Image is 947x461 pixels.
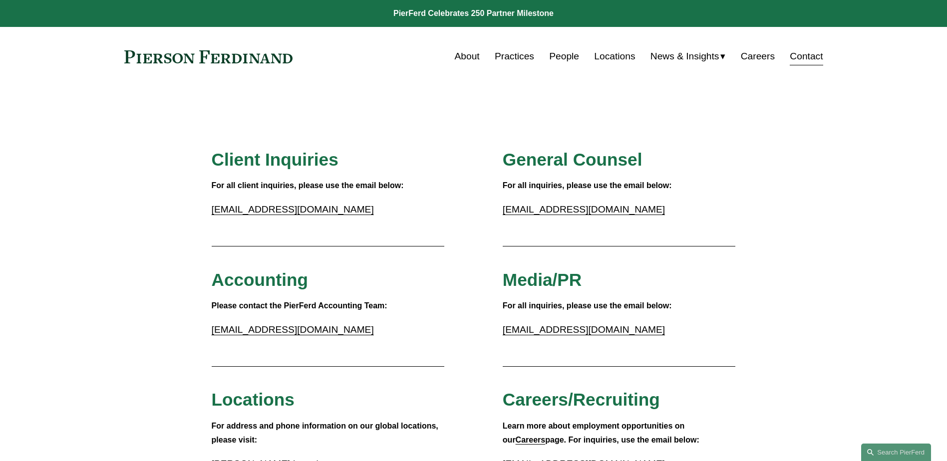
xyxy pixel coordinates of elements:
strong: For all inquiries, please use the email below: [503,181,672,190]
span: Media/PR [503,270,582,289]
span: Accounting [212,270,309,289]
span: Locations [212,390,295,409]
a: Search this site [861,444,931,461]
span: Careers/Recruiting [503,390,660,409]
a: [EMAIL_ADDRESS][DOMAIN_NAME] [212,324,374,335]
a: [EMAIL_ADDRESS][DOMAIN_NAME] [503,324,665,335]
span: General Counsel [503,150,642,169]
a: [EMAIL_ADDRESS][DOMAIN_NAME] [503,204,665,215]
a: [EMAIL_ADDRESS][DOMAIN_NAME] [212,204,374,215]
strong: Learn more about employment opportunities on our [503,422,687,445]
a: About [455,47,480,66]
a: Careers [741,47,775,66]
a: Locations [594,47,635,66]
a: Contact [790,47,823,66]
a: Practices [495,47,534,66]
strong: For all inquiries, please use the email below: [503,301,672,310]
a: folder dropdown [650,47,726,66]
strong: For address and phone information on our global locations, please visit: [212,422,441,445]
strong: For all client inquiries, please use the email below: [212,181,404,190]
a: Careers [516,436,546,444]
span: Client Inquiries [212,150,338,169]
a: People [549,47,579,66]
strong: page. For inquiries, use the email below: [545,436,699,444]
span: News & Insights [650,48,719,65]
strong: Please contact the PierFerd Accounting Team: [212,301,387,310]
